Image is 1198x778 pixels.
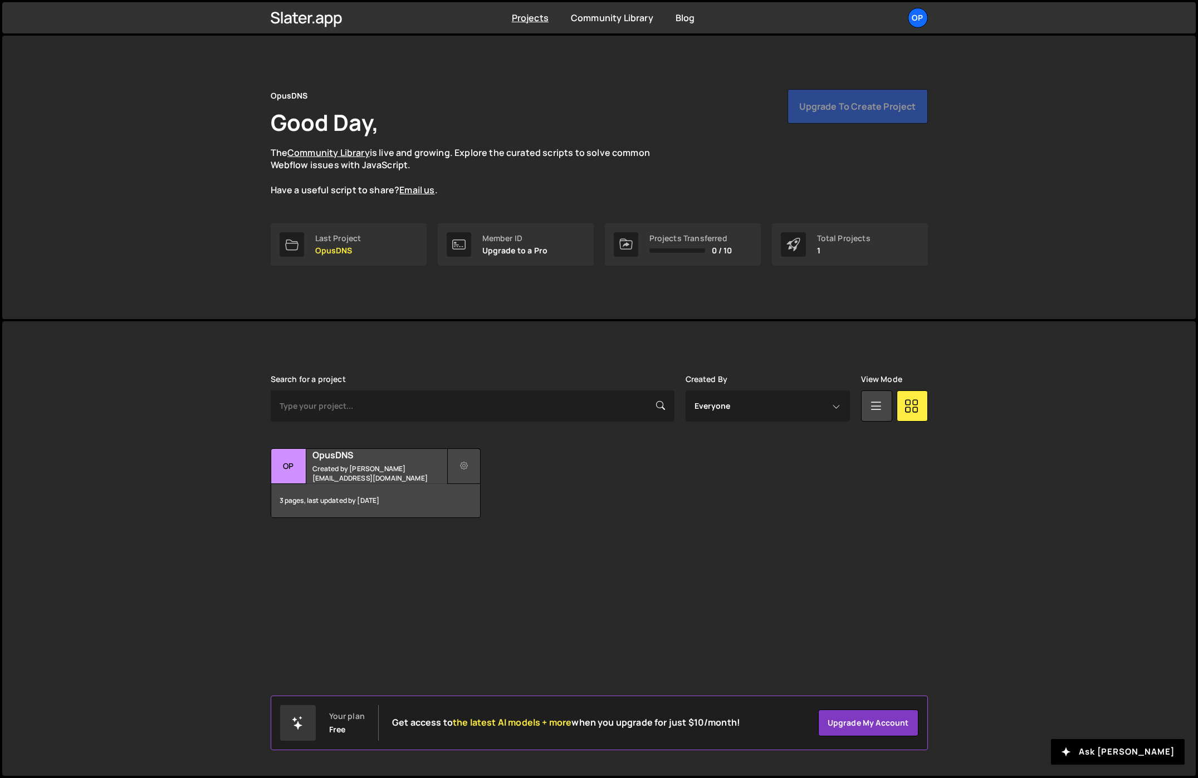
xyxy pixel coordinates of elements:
p: OpusDNS [315,246,361,255]
button: Ask [PERSON_NAME] [1051,739,1185,765]
a: Community Library [571,12,653,24]
a: Last Project OpusDNS [271,223,427,266]
a: Community Library [287,146,370,159]
div: Op [271,449,306,484]
div: 3 pages, last updated by [DATE] [271,484,480,517]
div: Free [329,725,346,734]
div: Your plan [329,712,365,721]
a: Op OpusDNS Created by [PERSON_NAME][EMAIL_ADDRESS][DOMAIN_NAME] 3 pages, last updated by [DATE] [271,448,481,518]
span: the latest AI models + more [453,716,571,728]
h2: Get access to when you upgrade for just $10/month! [392,717,740,728]
p: Upgrade to a Pro [482,246,548,255]
label: Created By [686,375,728,384]
label: Search for a project [271,375,346,384]
a: Upgrade my account [818,710,918,736]
a: Op [908,8,928,28]
div: OpusDNS [271,89,308,102]
input: Type your project... [271,390,674,422]
h1: Good Day, [271,107,379,138]
a: Projects [512,12,549,24]
a: Blog [676,12,695,24]
div: Last Project [315,234,361,243]
a: Email us [399,184,434,196]
label: View Mode [861,375,902,384]
span: 0 / 10 [712,246,732,255]
div: Total Projects [817,234,871,243]
p: 1 [817,246,871,255]
p: The is live and growing. Explore the curated scripts to solve common Webflow issues with JavaScri... [271,146,672,197]
div: Projects Transferred [649,234,732,243]
div: Member ID [482,234,548,243]
h2: OpusDNS [312,449,447,461]
small: Created by [PERSON_NAME][EMAIL_ADDRESS][DOMAIN_NAME] [312,464,447,483]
